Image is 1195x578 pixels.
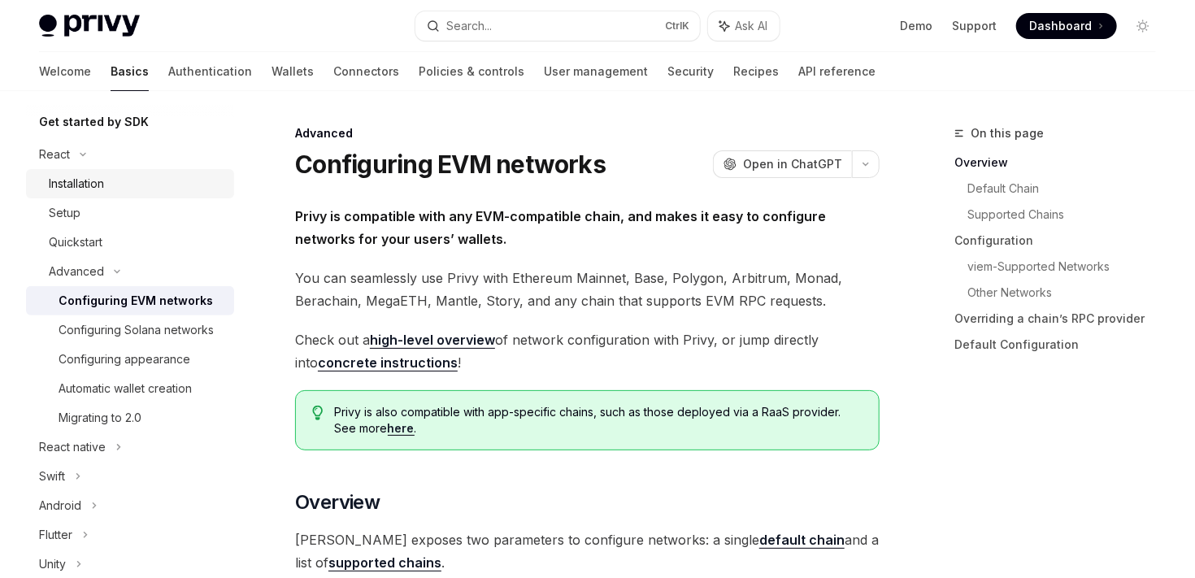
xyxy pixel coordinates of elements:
a: Dashboard [1016,13,1117,39]
a: Default Configuration [954,332,1169,358]
a: Migrating to 2.0 [26,403,234,432]
span: Dashboard [1029,18,1092,34]
a: Support [952,18,997,34]
a: Setup [26,198,234,228]
button: Search...CtrlK [415,11,699,41]
a: viem-Supported Networks [967,254,1169,280]
a: Configuring EVM networks [26,286,234,315]
a: Welcome [39,52,91,91]
div: Advanced [295,125,880,141]
div: Configuring Solana networks [59,320,214,340]
div: Flutter [39,525,72,545]
a: User management [544,52,648,91]
a: Authentication [168,52,252,91]
a: Default Chain [967,176,1169,202]
div: Unity [39,554,66,574]
div: React [39,145,70,164]
a: API reference [798,52,876,91]
div: Automatic wallet creation [59,379,192,398]
img: light logo [39,15,140,37]
span: You can seamlessly use Privy with Ethereum Mainnet, Base, Polygon, Arbitrum, Monad, Berachain, Me... [295,267,880,312]
a: Security [667,52,714,91]
div: Migrating to 2.0 [59,408,141,428]
h1: Configuring EVM networks [295,150,606,179]
button: Open in ChatGPT [713,150,852,178]
a: Quickstart [26,228,234,257]
a: Configuration [954,228,1169,254]
div: Installation [49,174,104,193]
h5: Get started by SDK [39,112,149,132]
div: Quickstart [49,233,102,252]
a: Basics [111,52,149,91]
button: Ask AI [708,11,780,41]
span: Privy is also compatible with app-specific chains, such as those deployed via a RaaS provider. Se... [335,404,863,437]
div: Android [39,496,81,515]
div: Swift [39,467,65,486]
a: high-level overview [370,332,495,349]
a: Connectors [333,52,399,91]
a: Overriding a chain’s RPC provider [954,306,1169,332]
span: Check out a of network configuration with Privy, or jump directly into ! [295,328,880,374]
span: Ctrl K [666,20,690,33]
strong: Privy is compatible with any EVM-compatible chain, and makes it easy to configure networks for yo... [295,208,826,247]
div: Configuring EVM networks [59,291,213,311]
a: Overview [954,150,1169,176]
button: Toggle dark mode [1130,13,1156,39]
span: Overview [295,489,380,515]
svg: Tip [312,406,324,420]
div: Advanced [49,262,104,281]
a: Supported Chains [967,202,1169,228]
a: here [388,421,415,436]
a: Installation [26,169,234,198]
a: Policies & controls [419,52,524,91]
span: [PERSON_NAME] exposes two parameters to configure networks: a single and a list of . [295,528,880,574]
div: React native [39,437,106,457]
a: Configuring appearance [26,345,234,374]
a: default chain [759,532,845,549]
div: Configuring appearance [59,350,190,369]
a: Wallets [272,52,314,91]
a: Automatic wallet creation [26,374,234,403]
a: Recipes [733,52,779,91]
a: Configuring Solana networks [26,315,234,345]
span: Open in ChatGPT [743,156,842,172]
span: On this page [971,124,1044,143]
div: Search... [446,16,492,36]
strong: default chain [759,532,845,548]
span: Ask AI [736,18,768,34]
a: Demo [900,18,932,34]
div: Setup [49,203,80,223]
a: concrete instructions [318,354,458,372]
a: Other Networks [967,280,1169,306]
a: supported chains [328,554,441,571]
